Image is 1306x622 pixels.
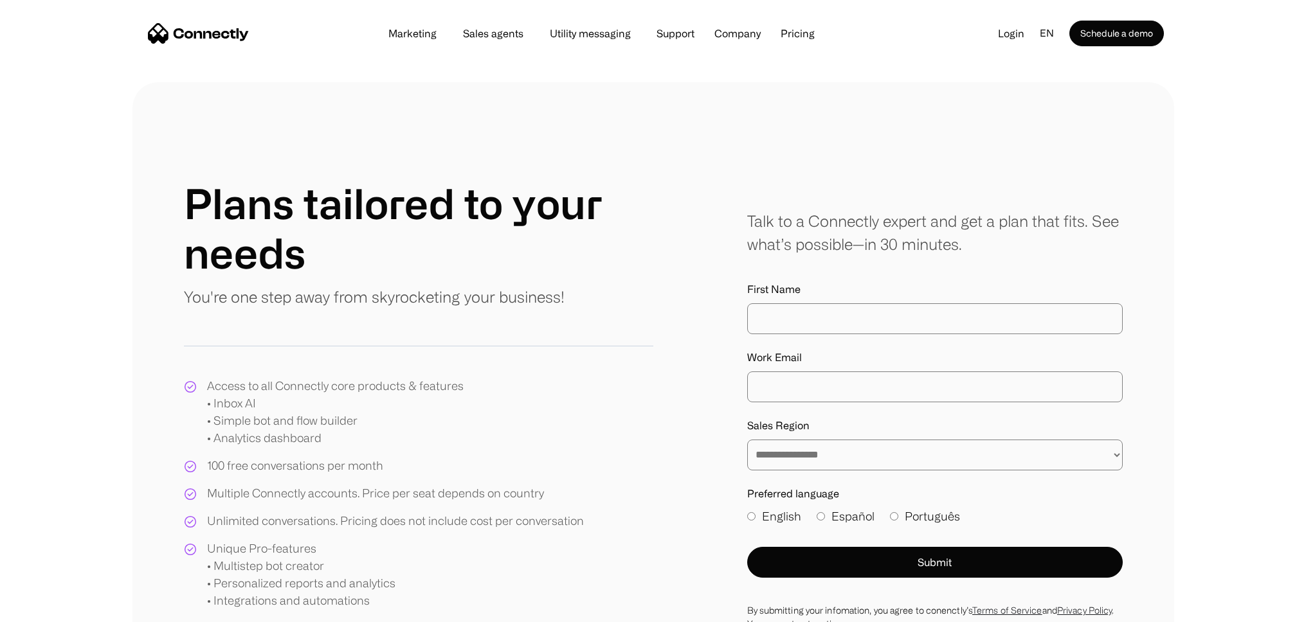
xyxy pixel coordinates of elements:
[184,285,565,308] p: You're one step away from skyrocketing your business!
[1069,21,1164,46] a: Schedule a demo
[890,512,898,520] input: Português
[711,24,765,42] div: Company
[540,28,641,39] a: Utility messaging
[453,28,534,39] a: Sales agents
[747,512,756,520] input: English
[646,28,705,39] a: Support
[714,24,761,42] div: Company
[207,512,584,529] div: Unlimited conversations. Pricing does not include cost per conversation
[747,418,1123,433] label: Sales Region
[747,508,801,525] label: English
[207,484,544,502] div: Multiple Connectly accounts. Price per seat depends on country
[747,281,1123,297] label: First Name
[890,508,960,525] label: Português
[1057,605,1112,615] a: Privacy Policy
[1035,24,1069,43] div: en
[207,377,464,447] div: Access to all Connectly core products & features • Inbox AI • Simple bot and flow builder • Analy...
[207,457,383,474] div: 100 free conversations per month
[148,24,249,43] a: home
[747,547,1123,578] button: Submit
[747,486,1123,501] label: Preferred language
[378,28,447,39] a: Marketing
[770,28,825,39] a: Pricing
[26,600,77,618] ul: Language list
[817,508,875,525] label: Español
[988,24,1035,43] a: Login
[184,179,653,278] h1: Plans tailored to your needs
[747,350,1123,365] label: Work Email
[817,512,825,520] input: Español
[13,598,77,618] aside: Language selected: English
[747,209,1123,256] div: Talk to a Connectly expert and get a plan that fits. See what’s possible—in 30 minutes.
[972,605,1042,615] a: Terms of Service
[1040,24,1054,43] div: en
